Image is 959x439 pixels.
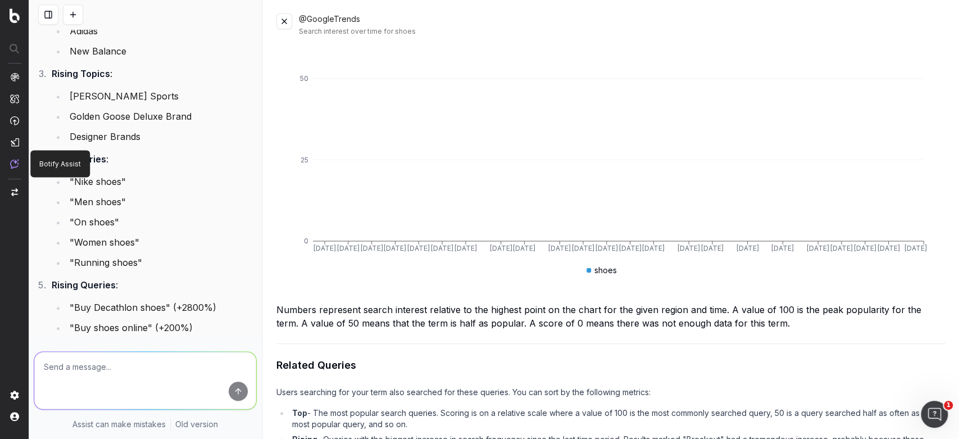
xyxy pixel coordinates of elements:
img: Botify logo [10,8,20,23]
p: Users searching for your term also searched for these queries. You can sort by the following metr... [276,387,946,398]
tspan: [DATE] [771,244,794,252]
img: Activation [10,116,19,125]
tspan: 0 [304,237,308,245]
tspan: [DATE] [407,244,430,252]
div: Numbers represent search interest relative to the highest point on the chart for the given region... [276,303,946,330]
b: Top [292,408,307,418]
tspan: [DATE] [313,244,336,252]
a: Old version [175,419,218,430]
li: "Running shoes" [66,255,257,270]
li: - The most popular search queries. Scoring is on a relative scale where a value of 100 is the mos... [289,408,946,430]
li: : [48,277,257,356]
tspan: [DATE] [431,244,453,252]
li: [PERSON_NAME] Sports [66,88,257,104]
tspan: [DATE] [830,244,853,252]
img: Analytics [10,73,19,82]
tspan: [DATE] [701,244,724,252]
tspan: [DATE] [337,244,360,252]
strong: Rising Topics [52,68,110,79]
img: My account [10,412,19,421]
li: "On shoes" [66,214,257,230]
p: Assist can make mistakes [72,419,166,430]
tspan: [DATE] [548,244,571,252]
tspan: [DATE] [384,244,406,252]
li: "Men shoes" [66,194,257,210]
div: Search interest over time for shoes [299,27,946,36]
div: @GoogleTrends [299,13,946,36]
tspan: [DATE] [572,244,594,252]
li: "Nike shoes" [66,174,257,189]
div: shoes [587,265,617,276]
tspan: [DATE] [877,244,899,252]
tspan: [DATE] [807,244,829,252]
tspan: [DATE] [736,244,758,252]
li: "Women shoes" [66,234,257,250]
img: Switch project [11,188,18,196]
li: New Balance [66,43,257,59]
li: Adidas [66,23,257,39]
tspan: [DATE] [513,244,535,252]
tspan: 25 [301,156,308,164]
img: Intelligence [10,94,19,103]
tspan: [DATE] [489,244,512,252]
p: Botify Assist [39,160,81,169]
tspan: [DATE] [642,244,665,252]
li: : [48,151,257,270]
tspan: [DATE] [361,244,383,252]
img: Setting [10,391,19,400]
iframe: Intercom live chat [921,401,948,428]
li: Golden Goose Deluxe Brand [66,108,257,124]
li: : [48,66,257,144]
tspan: [DATE] [454,244,477,252]
tspan: [DATE] [853,244,876,252]
tspan: 50 [300,74,308,83]
tspan: [DATE] [678,244,700,252]
tspan: [DATE] [596,244,618,252]
h2: Related Queries [276,357,946,373]
tspan: [DATE] [905,244,927,252]
img: Assist [10,159,19,169]
strong: Rising Queries [52,279,116,291]
img: Studio [10,138,19,147]
tspan: [DATE] [619,244,641,252]
span: 1 [944,401,953,410]
li: "Buy Decathlon shoes" (+2800%) [66,300,257,315]
li: Designer Brands [66,129,257,144]
li: "Buy shoes online" (+200%) [66,320,257,336]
